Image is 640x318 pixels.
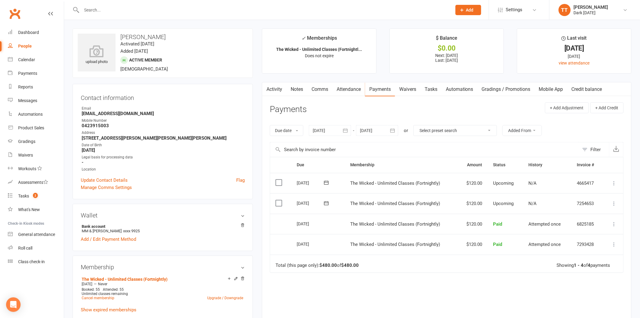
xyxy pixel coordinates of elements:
span: Attended: 55 [103,287,124,292]
button: + Add Adjustment [545,102,589,113]
div: Memberships [302,34,337,45]
button: Due date [270,125,303,136]
span: Add [466,8,474,12]
a: Automations [8,108,64,121]
div: [DATE] [523,45,626,51]
h3: Wallet [81,212,245,219]
span: Unlimited classes remaining [82,292,128,296]
span: Upcoming [493,201,514,206]
div: Waivers [18,153,33,157]
div: Open Intercom Messenger [6,297,21,312]
button: Add [456,5,481,15]
a: Payments [8,67,64,80]
div: [PERSON_NAME] [574,5,608,10]
a: Messages [8,94,64,108]
span: Booked: 55 [82,287,100,292]
a: Flag [236,177,245,184]
strong: 1 - 4 [574,263,584,268]
div: $0.00 [395,45,498,51]
div: What's New [18,207,40,212]
span: xxxx 9925 [123,229,140,233]
a: Payments [365,82,395,96]
h3: Membership [81,264,245,270]
a: Calendar [8,53,64,67]
a: What's New [8,203,64,217]
div: Legal basis for processing data [82,154,245,160]
time: Added [DATE] [120,48,148,54]
td: $120.00 [458,193,488,214]
div: Tasks [18,194,29,198]
a: Upgrade / Downgrade [207,296,243,300]
div: Dark [DATE] [574,10,608,15]
div: Workouts [18,166,36,171]
span: The Wicked - Unlimited Classes (Fortnightly) [351,201,440,206]
a: Automations [442,82,478,96]
strong: [STREET_ADDRESS][PERSON_NAME][PERSON_NAME][PERSON_NAME] [82,135,245,141]
div: Assessments [18,180,48,185]
span: Paid [493,221,502,227]
td: 4665417 [571,173,603,194]
h3: [PERSON_NAME] [78,34,248,40]
div: [DATE] [523,53,626,60]
td: $120.00 [458,214,488,234]
a: Activity [262,82,286,96]
a: Comms [307,82,332,96]
strong: $480.00 [319,263,337,268]
span: [DEMOGRAPHIC_DATA] [120,66,168,72]
td: 7293428 [571,234,603,255]
a: General attendance kiosk mode [8,228,64,241]
div: Product Sales [18,125,44,130]
a: Product Sales [8,121,64,135]
span: Attempted once [528,221,561,227]
strong: 4 [588,263,591,268]
div: Location [82,167,245,172]
strong: The Wicked - Unlimited Classes (Fortnightl... [276,47,362,52]
span: The Wicked - Unlimited Classes (Fortnightly) [351,221,440,227]
th: Amount [458,157,488,173]
span: Does not expire [305,53,334,58]
div: Dashboard [18,30,39,35]
strong: [EMAIL_ADDRESS][DOMAIN_NAME] [82,111,245,116]
div: Date of Birth [82,142,245,148]
div: $ Balance [436,34,457,45]
strong: 0423915003 [82,123,245,128]
div: Roll call [18,246,32,250]
td: 6825185 [571,214,603,234]
div: Last visit [562,34,587,45]
span: Never [98,282,107,286]
div: or [404,127,408,134]
a: Gradings [8,135,64,148]
a: Credit balance [567,82,606,96]
div: upload photo [78,45,116,65]
a: Class kiosk mode [8,255,64,269]
a: Update Contact Details [81,177,128,184]
strong: Bank account [82,224,242,229]
span: [DATE] [82,282,92,286]
th: Membership [345,157,458,173]
div: Showing of payments [557,263,610,268]
td: $120.00 [458,234,488,255]
a: Reports [8,80,64,94]
th: Invoice # [571,157,603,173]
i: ✓ [302,35,305,41]
div: [DATE] [297,239,325,249]
span: The Wicked - Unlimited Classes (Fortnightly) [351,242,440,247]
div: [DATE] [297,178,325,187]
a: Assessments [8,176,64,189]
div: Reports [18,84,33,89]
div: Address [82,130,245,136]
div: General attendance [18,232,55,237]
div: Messages [18,98,37,103]
div: Total (this page only): of [276,263,359,268]
input: Search... [80,6,448,14]
a: Cancel membership [82,296,114,300]
td: $120.00 [458,173,488,194]
p: Next: [DATE] Last: [DATE] [395,53,498,63]
div: Gradings [18,139,35,144]
span: 2 [33,193,38,198]
a: Roll call [8,241,64,255]
div: Mobile Number [82,118,245,124]
a: Gradings / Promotions [478,82,535,96]
span: Active member [129,58,162,62]
button: Filter [579,142,609,157]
